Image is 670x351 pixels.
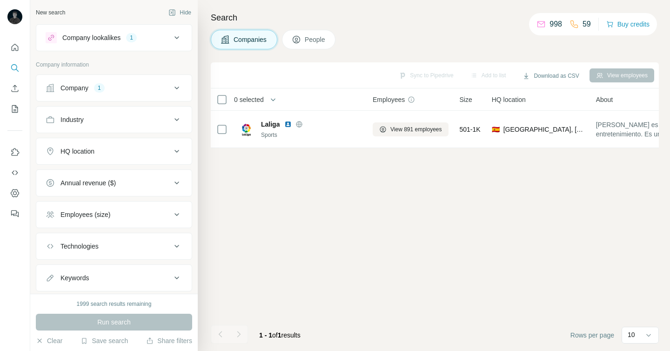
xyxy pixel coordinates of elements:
button: Industry [36,108,192,131]
span: 0 selected [234,95,264,104]
div: Technologies [60,242,99,251]
p: 59 [583,19,591,30]
span: Laliga [261,120,280,129]
button: Feedback [7,205,22,222]
span: 1 [278,331,281,339]
div: New search [36,8,65,17]
div: Company lookalikes [62,33,121,42]
div: Company [60,83,88,93]
button: Use Surfe API [7,164,22,181]
button: Hide [162,6,198,20]
span: About [596,95,613,104]
button: Search [7,60,22,76]
div: 1999 search results remaining [77,300,152,308]
button: Company lookalikes1 [36,27,192,49]
button: Employees (size) [36,203,192,226]
span: Rows per page [570,331,614,340]
button: Annual revenue ($) [36,172,192,194]
span: 1 - 1 [259,331,272,339]
p: 10 [628,330,635,339]
div: Annual revenue ($) [60,178,116,188]
div: HQ location [60,147,94,156]
span: Companies [234,35,268,44]
img: LinkedIn logo [284,121,292,128]
div: Sports [261,131,362,139]
button: Share filters [146,336,192,345]
button: Download as CSV [516,69,585,83]
button: Save search [80,336,128,345]
button: Keywords [36,267,192,289]
span: HQ location [492,95,526,104]
img: Avatar [7,9,22,24]
div: Industry [60,115,84,124]
button: Technologies [36,235,192,257]
span: Employees [373,95,405,104]
div: Employees (size) [60,210,110,219]
span: results [259,331,301,339]
img: Logo of Laliga [239,122,254,137]
div: Keywords [60,273,89,283]
button: View 891 employees [373,122,449,136]
div: 1 [126,34,137,42]
button: HQ location [36,140,192,162]
button: Dashboard [7,185,22,202]
button: Clear [36,336,62,345]
button: Enrich CSV [7,80,22,97]
p: Company information [36,61,192,69]
span: 🇪🇸 [492,125,500,134]
button: My lists [7,101,22,117]
span: of [272,331,278,339]
button: Company1 [36,77,192,99]
span: [GEOGRAPHIC_DATA], [GEOGRAPHIC_DATA]|[GEOGRAPHIC_DATA] [503,125,585,134]
span: 501-1K [460,125,481,134]
p: 998 [549,19,562,30]
h4: Search [211,11,659,24]
button: Buy credits [606,18,650,31]
div: 1 [94,84,105,92]
span: Size [460,95,472,104]
span: People [305,35,326,44]
button: Quick start [7,39,22,56]
button: Use Surfe on LinkedIn [7,144,22,161]
span: View 891 employees [390,125,442,134]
